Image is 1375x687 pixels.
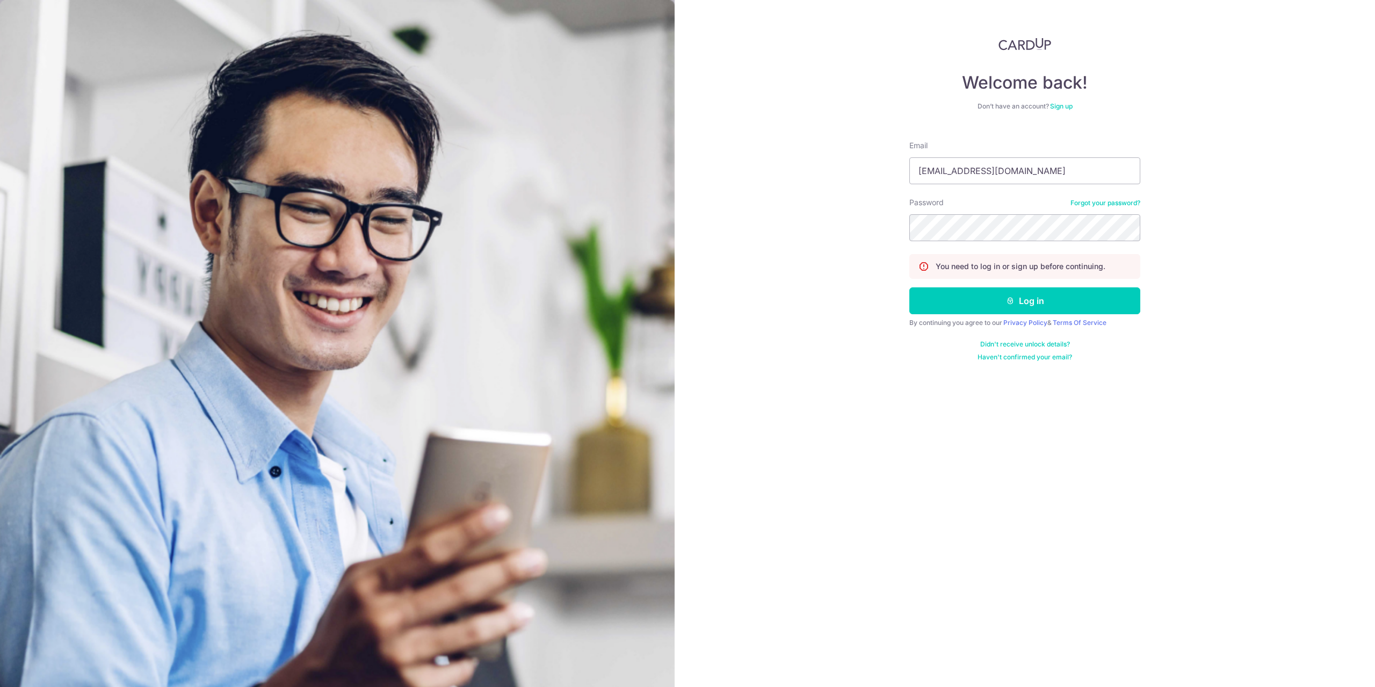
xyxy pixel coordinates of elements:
[1050,102,1073,110] a: Sign up
[909,72,1140,93] h4: Welcome back!
[1003,319,1047,327] a: Privacy Policy
[909,197,944,208] label: Password
[978,353,1072,361] a: Haven't confirmed your email?
[936,261,1105,272] p: You need to log in or sign up before continuing.
[909,287,1140,314] button: Log in
[909,157,1140,184] input: Enter your Email
[909,319,1140,327] div: By continuing you agree to our &
[909,102,1140,111] div: Don’t have an account?
[1070,199,1140,207] a: Forgot your password?
[980,340,1070,349] a: Didn't receive unlock details?
[1053,319,1106,327] a: Terms Of Service
[998,38,1051,50] img: CardUp Logo
[909,140,928,151] label: Email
